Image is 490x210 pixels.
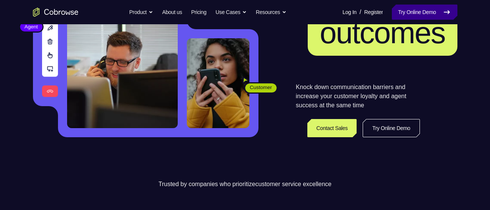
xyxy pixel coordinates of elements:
a: Log In [343,5,357,20]
img: A customer holding their phone [187,38,249,128]
a: Pricing [191,5,206,20]
button: Product [129,5,153,20]
a: Try Online Demo [363,119,420,137]
a: Go to the home page [33,8,78,17]
a: Contact Sales [307,119,357,137]
p: Knock down communication barriers and increase your customer loyalty and agent success at the sam... [296,83,420,110]
button: Resources [256,5,286,20]
a: Try Online Demo [392,5,457,20]
a: About us [162,5,182,20]
button: Use Cases [216,5,247,20]
span: outcomes [320,16,445,50]
span: customer service excellence [255,181,332,187]
a: Register [364,5,383,20]
span: / [360,8,361,17]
